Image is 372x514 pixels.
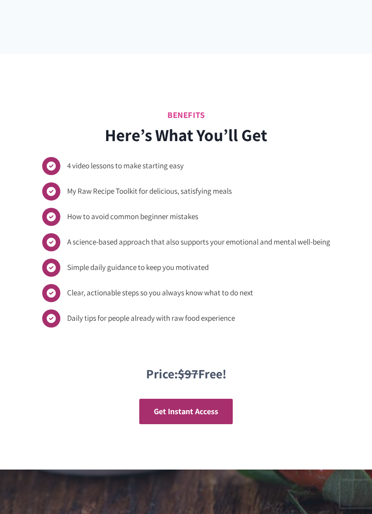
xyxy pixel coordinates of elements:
[67,287,253,299] span: Clear, actionable steps so you always know what to do next
[146,365,226,382] strong: Price: Free!
[67,236,330,248] span: A science-based approach that also supports your emotional and mental well-being
[139,399,233,425] a: Get Instant Access
[67,261,209,274] span: Simple daily guidance to keep you motivated
[167,109,205,120] strong: Benefits
[105,124,267,146] strong: Here’s What You’ll Get
[67,160,184,172] span: 4 video lessons to make starting easy
[67,185,232,197] span: My Raw Recipe Toolkit for delicious, satisfying meals
[178,365,198,382] s: $97
[67,312,235,324] span: Daily tips for people already with raw food experience
[154,406,218,416] span: Get Instant Access
[67,210,198,223] span: How to avoid common beginner mistakes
